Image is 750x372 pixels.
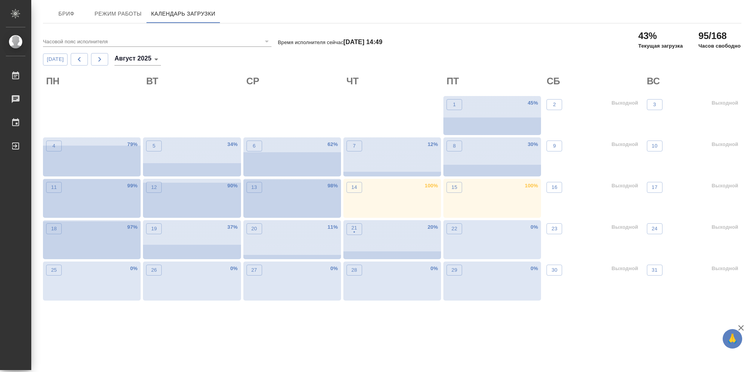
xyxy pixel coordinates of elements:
button: 7 [346,141,362,151]
p: 90 % [227,182,237,190]
p: 2 [553,101,556,109]
p: 21 [351,224,357,232]
p: 100 % [425,182,438,190]
p: 18 [51,225,57,233]
p: Часов свободно [698,42,741,50]
button: 1 [446,99,462,110]
span: Календарь загрузки [151,9,216,19]
p: 34 % [227,141,237,148]
h2: ЧТ [346,75,441,87]
p: Текущая загрузка [638,42,683,50]
p: 20 [251,225,257,233]
p: 30 [552,266,557,274]
p: Выходной [712,99,738,107]
button: 19 [146,223,162,234]
p: Выходной [712,265,738,272]
p: 16 [552,183,557,191]
p: 8 [453,142,455,150]
button: 28 [346,265,362,276]
span: [DATE] [47,55,64,64]
button: 6 [246,141,262,151]
h2: 43% [638,30,683,42]
p: 0 % [430,265,438,272]
button: 4 [46,141,62,151]
p: 31 [652,266,657,274]
button: 26 [146,265,162,276]
button: 30 [546,265,562,276]
p: 6 [253,142,255,150]
p: 62 % [327,141,337,148]
button: 2 [546,99,562,110]
h2: ПТ [446,75,541,87]
p: 12 [151,183,157,191]
p: 30 % [528,141,538,148]
p: 24 [652,225,657,233]
p: Выходной [712,223,738,231]
p: Время исполнителя сейчас [278,39,382,45]
p: 15 [452,183,457,191]
p: 17 [652,183,657,191]
p: Выходной [712,182,738,190]
p: 99 % [127,182,137,190]
p: 22 [452,225,457,233]
h2: СР [246,75,341,87]
p: 23 [552,225,557,233]
p: 11 % [327,223,337,231]
button: 17 [647,182,662,193]
button: 10 [647,141,662,151]
p: 97 % [127,223,137,231]
h4: [DATE] 14:49 [343,39,382,45]
p: 20 % [428,223,438,231]
p: Выходной [611,182,638,190]
button: 31 [647,265,662,276]
button: 12 [146,182,162,193]
h2: ПН [46,75,141,87]
button: 13 [246,182,262,193]
p: 19 [151,225,157,233]
p: 45 % [528,99,538,107]
p: 27 [251,266,257,274]
button: 5 [146,141,162,151]
p: Выходной [611,141,638,148]
button: 3 [647,99,662,110]
p: 12 % [428,141,438,148]
button: 27 [246,265,262,276]
p: • [351,228,357,236]
span: 🙏 [726,331,739,347]
p: 98 % [327,182,337,190]
p: 0 % [230,265,237,272]
button: 18 [46,223,62,234]
button: 14 [346,182,362,193]
p: 25 [51,266,57,274]
p: 0 % [530,265,538,272]
p: Выходной [611,265,638,272]
p: Выходной [712,141,738,148]
button: 9 [546,141,562,151]
p: 37 % [227,223,237,231]
p: 0 % [330,265,338,272]
button: 20 [246,223,262,234]
p: 28 [351,266,357,274]
p: Выходной [611,223,638,231]
p: 5 [153,142,155,150]
p: 79 % [127,141,137,148]
p: 7 [353,142,355,150]
button: 21• [346,223,362,235]
p: 14 [351,183,357,191]
span: Бриф [48,9,85,19]
p: 4 [52,142,55,150]
p: 1 [453,101,455,109]
p: 10 [652,142,657,150]
button: 11 [46,182,62,193]
div: Август 2025 [114,53,161,66]
p: 26 [151,266,157,274]
button: 25 [46,265,62,276]
button: 23 [546,223,562,234]
p: 100 % [525,182,538,190]
button: 8 [446,141,462,151]
h2: СБ [546,75,641,87]
p: 3 [653,101,656,109]
p: 29 [452,266,457,274]
button: 24 [647,223,662,234]
button: [DATE] [43,53,68,66]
